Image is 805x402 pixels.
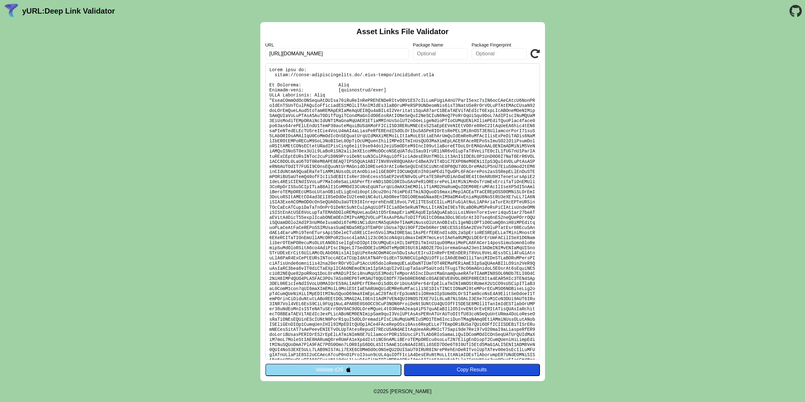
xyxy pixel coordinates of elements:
[265,42,409,47] label: URL
[413,48,468,59] input: Optional
[346,367,351,372] img: appleIcon.svg
[390,389,432,394] a: Michael Ibragimchayev's Personal Site
[3,3,20,19] img: yURL Logo
[22,7,115,15] a: yURL:Deep Link Validator
[374,381,431,402] footer: ©
[472,42,527,47] label: Package Fingerprint
[377,389,389,394] span: 2025
[356,27,449,36] h2: Asset Links File Validator
[265,48,409,59] input: Required
[407,367,537,373] div: Copy Results
[265,63,540,360] pre: Lorem ipsu do: sitam://conse-adipiscingelits.do/.eius-tempo/incididunt.utla Et Dolorema: Aliq Eni...
[404,364,540,376] button: Copy Results
[413,42,468,47] label: Package Name
[265,364,401,376] button: Validate iOS
[472,48,527,59] input: Optional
